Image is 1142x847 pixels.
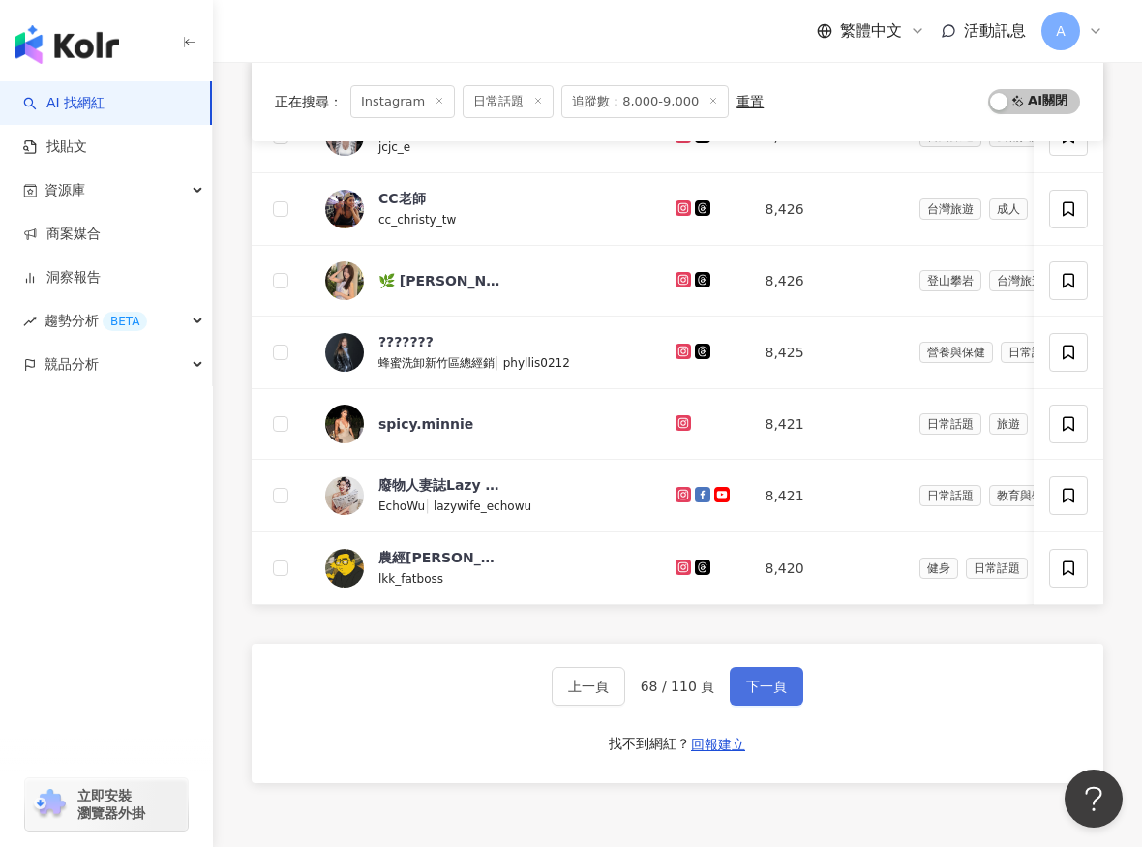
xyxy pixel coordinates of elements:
span: 教育與學習 [989,485,1063,506]
td: 8,425 [749,317,903,389]
span: 68 / 110 頁 [641,679,715,694]
span: 繁體中文 [840,20,902,42]
span: 回報建立 [691,737,745,752]
a: KOL Avatar農經[PERSON_NAME]/NTUKimlkk_fatboss [325,548,645,589]
span: jcjc_e [378,140,410,154]
img: KOL Avatar [325,261,364,300]
div: CC老師 [378,189,426,208]
span: 追蹤數：8,000-9,000 [561,85,729,118]
span: 旅遊 [989,413,1028,435]
a: 找貼文 [23,137,87,157]
span: 日常話題 [919,413,981,435]
span: 日常話題 [1001,342,1063,363]
button: 上一頁 [552,667,625,706]
td: 8,426 [749,246,903,317]
a: 商案媒合 [23,225,101,244]
td: 8,421 [749,460,903,532]
span: | [495,354,503,370]
span: 健身 [919,558,958,579]
span: 營養與保健 [919,342,993,363]
span: | [425,498,434,513]
a: KOL Avatar🌿 [PERSON_NAME]｜探店｜旅遊｜情侶日常｜婕樂纖 [325,261,645,300]
span: 正在搜尋 ： [275,94,343,109]
div: BETA [103,312,147,331]
span: lazywife_echowu [434,499,531,513]
a: KOL Avatarspicy.minnie [325,405,645,443]
span: lkk_fatboss [378,572,443,586]
span: 競品分析 [45,343,99,386]
td: 8,420 [749,532,903,605]
span: 資源庫 [45,168,85,212]
span: 日常話題 [966,558,1028,579]
img: chrome extension [31,789,69,820]
span: 日常話題 [919,485,981,506]
a: KOL AvatarCC老師cc_christy_tw [325,189,645,229]
span: 趨勢分析 [45,299,147,343]
img: logo [15,25,119,64]
td: 8,421 [749,389,903,460]
span: EchoWu [378,499,425,513]
span: 活動訊息 [964,21,1026,40]
a: searchAI 找網紅 [23,94,105,113]
iframe: Help Scout Beacon - Open [1065,770,1123,828]
span: 登山攀岩 [919,270,981,291]
button: 回報建立 [690,729,746,760]
button: 下一頁 [730,667,803,706]
div: spicy.minnie [378,414,473,434]
div: 重置 [736,94,764,109]
span: 台灣旅遊 [919,198,981,220]
span: 下一頁 [746,679,787,694]
img: KOL Avatar [325,333,364,372]
span: rise [23,315,37,328]
span: 立即安裝 瀏覽器外掛 [77,787,145,822]
span: 上一頁 [568,679,609,694]
span: Instagram [350,85,455,118]
span: 成人 [989,198,1028,220]
span: 蜂蜜洗卸新竹區總經銷 [378,356,495,370]
a: chrome extension立即安裝 瀏覽器外掛 [25,778,188,831]
a: KOL Avatar???????蜂蜜洗卸新竹區總經銷|phyllis0212 [325,332,645,373]
a: 洞察報告 [23,268,101,287]
img: KOL Avatar [325,405,364,443]
span: 台灣旅遊 [989,270,1051,291]
div: ??????? [378,332,434,351]
div: 找不到網紅？ [609,735,690,754]
div: 廢物人妻誌Lazy Wife Blog [378,475,504,495]
td: 8,426 [749,173,903,246]
div: 🌿 [PERSON_NAME]｜探店｜旅遊｜情侶日常｜婕樂纖 [378,271,504,290]
img: KOL Avatar [325,549,364,588]
span: phyllis0212 [503,356,570,370]
img: KOL Avatar [325,190,364,228]
span: A [1056,20,1066,42]
span: cc_christy_tw [378,213,456,227]
span: 日常話題 [463,85,554,118]
a: KOL Avatar廢物人妻誌Lazy Wife BlogEchoWu|lazywife_echowu [325,475,645,516]
div: 農經[PERSON_NAME]/NTUKim [378,548,504,567]
img: KOL Avatar [325,476,364,515]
